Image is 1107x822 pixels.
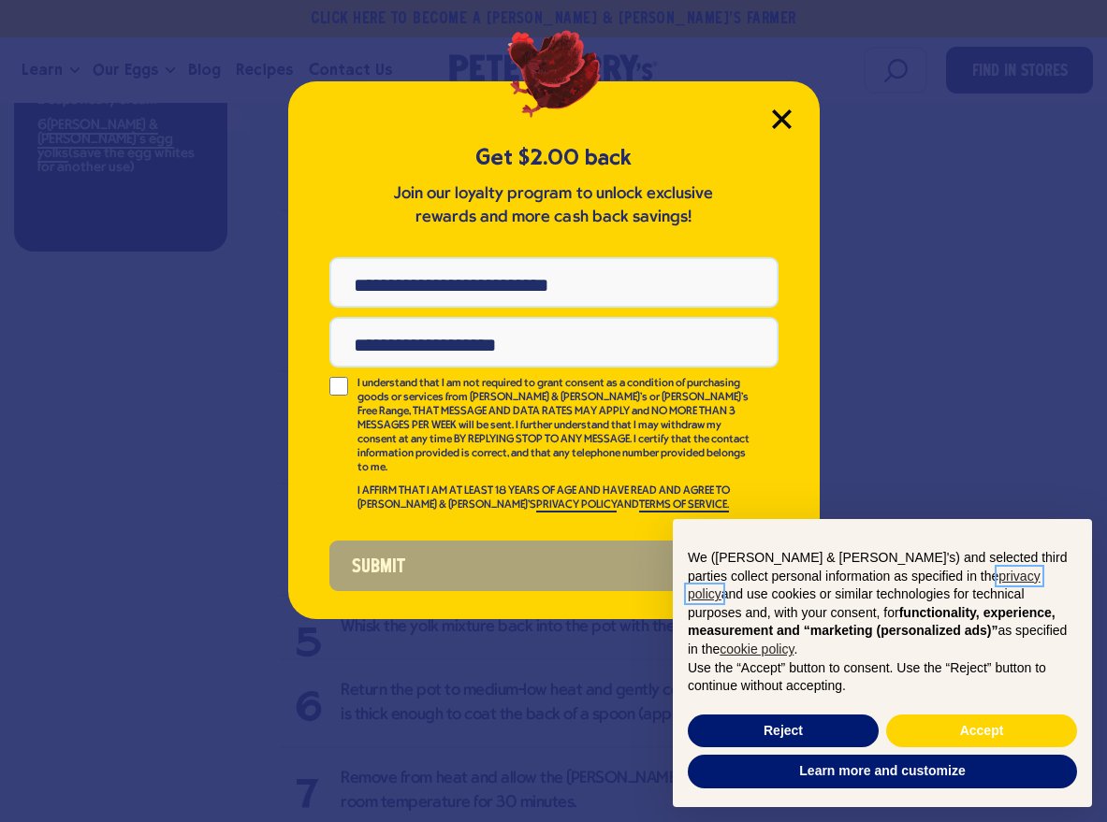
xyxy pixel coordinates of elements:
a: PRIVACY POLICY [536,499,617,512]
p: I understand that I am not required to grant consent as a condition of purchasing goods or servic... [357,377,752,475]
h5: Get $2.00 back [329,142,779,173]
button: Close Modal [772,109,792,129]
p: Join our loyalty program to unlock exclusive rewards and more cash back savings! [390,182,718,229]
button: Reject [688,714,879,748]
p: Use the “Accept” button to consent. Use the “Reject” button to continue without accepting. [688,659,1077,696]
a: cookie policy [720,642,794,656]
button: Accept [886,714,1077,748]
input: I understand that I am not required to grant consent as a condition of purchasing goods or servic... [329,377,348,396]
button: Submit [329,541,779,591]
a: privacy policy [688,569,1041,602]
button: Learn more and customize [688,755,1077,788]
p: I AFFIRM THAT I AM AT LEAST 18 YEARS OF AGE AND HAVE READ AND AGREE TO [PERSON_NAME] & [PERSON_NA... [357,484,752,512]
p: We ([PERSON_NAME] & [PERSON_NAME]'s) and selected third parties collect personal information as s... [688,549,1077,659]
a: TERMS OF SERVICE. [639,499,729,512]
